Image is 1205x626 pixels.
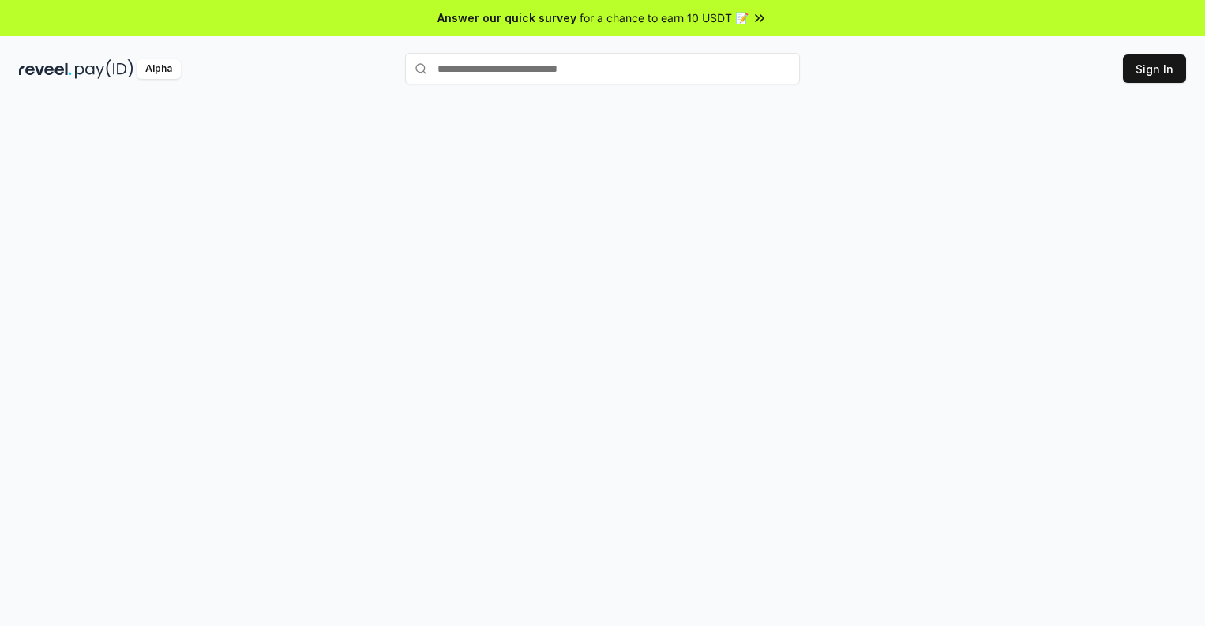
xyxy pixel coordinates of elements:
[137,59,181,79] div: Alpha
[19,59,72,79] img: reveel_dark
[437,9,576,26] span: Answer our quick survey
[75,59,133,79] img: pay_id
[580,9,749,26] span: for a chance to earn 10 USDT 📝
[1123,54,1186,83] button: Sign In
